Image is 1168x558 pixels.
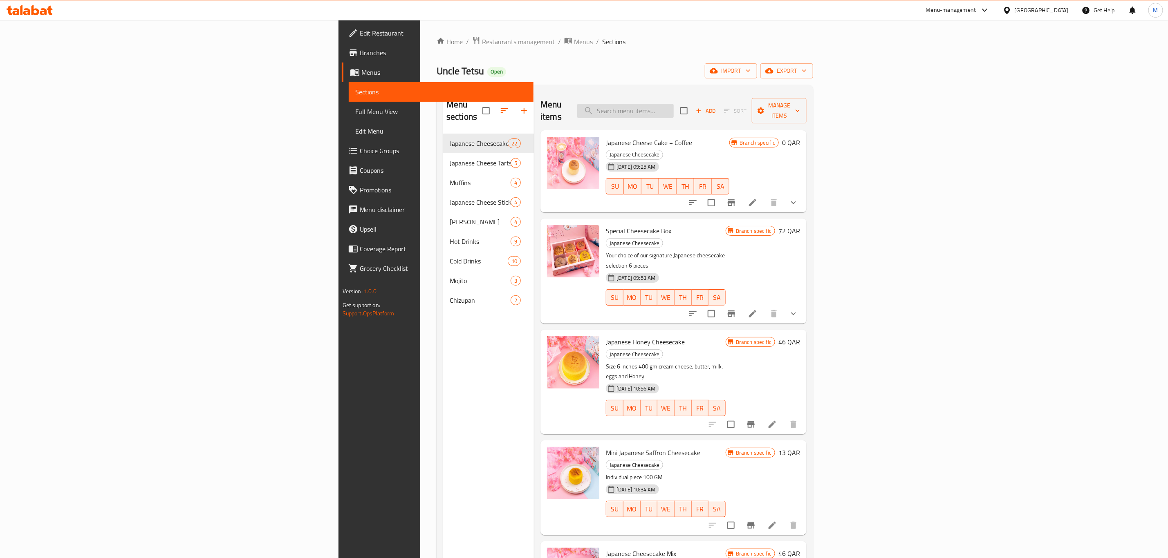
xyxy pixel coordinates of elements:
[342,200,534,219] a: Menu disclaimer
[606,400,623,416] button: SU
[613,274,659,282] span: [DATE] 09:53 AM
[360,244,527,254] span: Coverage Report
[511,297,520,304] span: 2
[657,400,675,416] button: WE
[450,158,511,168] span: Japanese Cheese Tarts
[692,289,709,306] button: FR
[627,181,638,192] span: MO
[764,304,784,324] button: delete
[767,520,777,530] a: Edit menu item
[606,150,663,159] span: Japanese Cheesecake
[1015,6,1069,15] div: [GEOGRAPHIC_DATA]
[778,225,800,237] h6: 72 QAR
[675,289,692,306] button: TH
[733,338,775,346] span: Branch specific
[450,276,511,286] div: Mojito
[606,472,726,482] p: Individual piece 100 GM
[558,37,561,47] li: /
[675,501,692,517] button: TH
[693,105,719,117] span: Add item
[606,225,671,237] span: Special Cheesecake Box
[443,192,534,212] div: Japanese Cheese Sticks4
[606,150,663,160] div: Japanese Cheesecake
[511,277,520,285] span: 3
[644,503,655,515] span: TU
[645,181,656,192] span: TU
[511,276,521,286] div: items
[511,238,520,246] span: 9
[722,304,741,324] button: Branch-specific-item
[708,400,726,416] button: SA
[564,36,593,47] a: Menus
[360,263,527,273] span: Grocery Checklist
[606,349,663,359] div: Japanese Cheesecake
[342,43,534,62] a: Branches
[1153,6,1158,15] span: M
[695,292,706,304] span: FR
[705,63,757,78] button: import
[661,292,671,304] span: WE
[514,101,534,121] button: Add section
[784,193,803,212] button: show more
[508,140,520,147] span: 22
[748,198,758,208] a: Edit menu item
[355,107,527,116] span: Full Menu View
[695,402,706,414] span: FR
[606,350,663,359] span: Japanese Cheesecake
[675,400,692,416] button: TH
[450,197,511,207] span: Japanese Cheese Sticks
[778,447,800,458] h6: 13 QAR
[450,138,508,148] span: Japanese Cheesecake
[342,259,534,278] a: Grocery Checklist
[511,218,520,226] span: 4
[659,178,677,194] button: WE
[361,67,527,77] span: Menus
[741,516,761,535] button: Branch-specific-item
[495,101,514,121] span: Sort sections
[343,308,395,319] a: Support.OpsPlatform
[712,503,722,515] span: SA
[606,501,623,517] button: SU
[657,501,675,517] button: WE
[342,239,534,259] a: Coverage Report
[610,181,621,192] span: SU
[443,173,534,192] div: Muffins4
[675,102,693,119] span: Select section
[784,516,803,535] button: delete
[606,446,700,459] span: Mini Japanese Saffron Cheesecake
[443,251,534,271] div: Cold Drinks10
[661,503,671,515] span: WE
[450,256,508,266] div: Cold Drinks
[694,178,712,194] button: FR
[355,87,527,97] span: Sections
[627,402,637,414] span: MO
[547,447,599,499] img: Mini Japanese Saffron Cheesecake
[606,289,623,306] button: SU
[703,305,720,322] span: Select to update
[349,82,534,102] a: Sections
[782,137,800,148] h6: 0 QAR
[443,232,534,251] div: Hot Drinks9
[627,292,637,304] span: MO
[437,36,813,47] nav: breadcrumb
[784,415,803,434] button: delete
[577,104,674,118] input: search
[692,400,709,416] button: FR
[712,402,722,414] span: SA
[606,238,663,248] div: Japanese Cheesecake
[450,178,511,187] span: Muffins
[760,63,813,78] button: export
[752,98,807,123] button: Manage items
[678,402,688,414] span: TH
[693,105,719,117] button: Add
[443,212,534,232] div: [PERSON_NAME]4
[703,194,720,211] span: Select to update
[610,402,620,414] span: SU
[678,292,688,304] span: TH
[450,237,511,246] span: Hot Drinks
